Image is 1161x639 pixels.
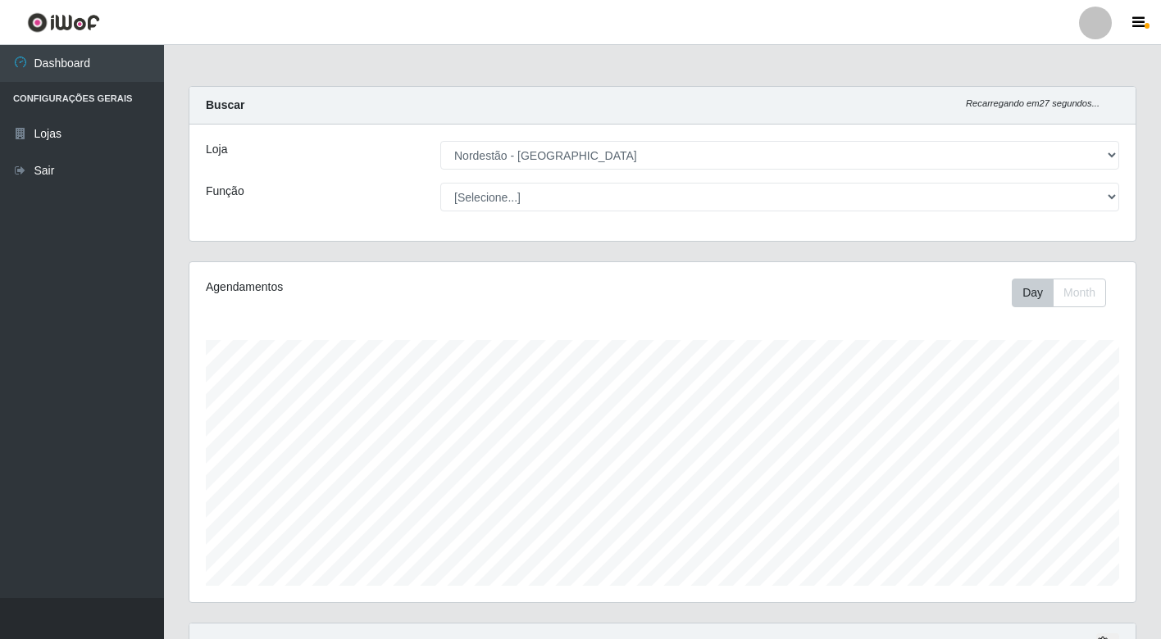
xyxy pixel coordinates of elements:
div: Agendamentos [206,279,572,296]
button: Month [1053,279,1106,307]
strong: Buscar [206,98,244,111]
div: First group [1012,279,1106,307]
img: CoreUI Logo [27,12,100,33]
i: Recarregando em 27 segundos... [966,98,1100,108]
label: Função [206,183,244,200]
button: Day [1012,279,1054,307]
div: Toolbar with button groups [1012,279,1119,307]
label: Loja [206,141,227,158]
